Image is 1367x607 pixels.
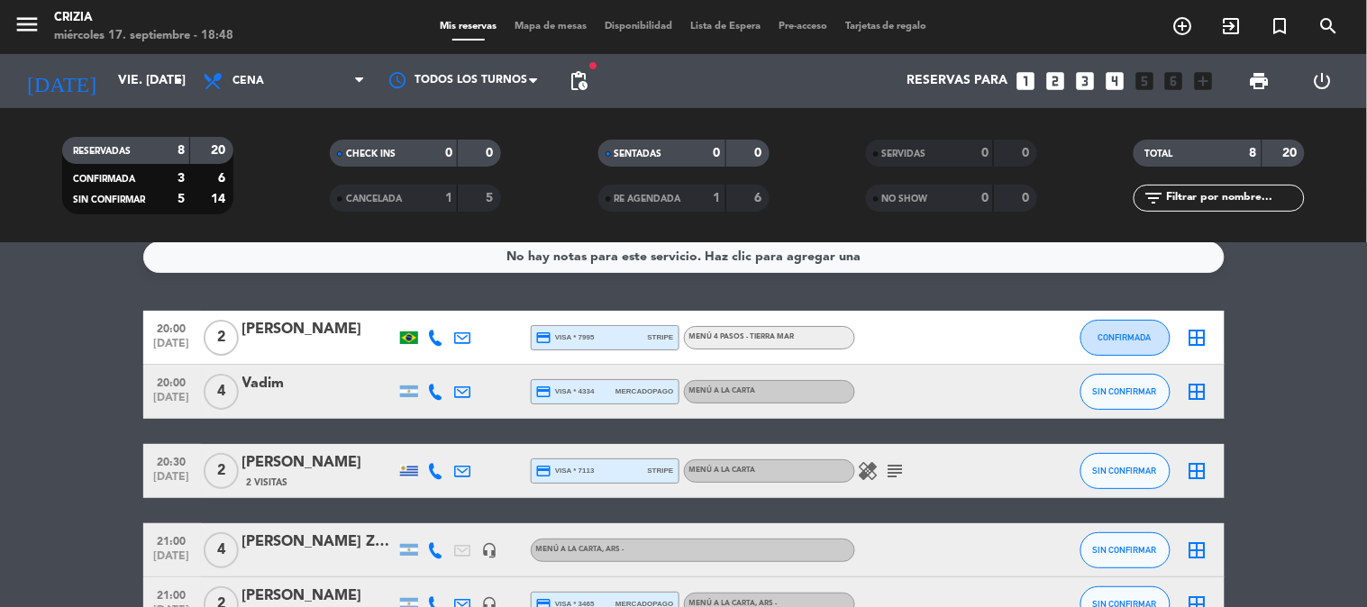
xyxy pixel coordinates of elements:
span: CHECK INS [346,149,396,159]
span: 20:00 [150,371,195,392]
span: stripe [648,331,674,343]
strong: 0 [714,147,721,159]
strong: 1 [714,192,721,204]
i: border_all [1187,539,1208,561]
span: MENÚ A LA CARTA [536,546,624,553]
span: CONFIRMADA [73,175,135,184]
i: looks_6 [1162,69,1186,93]
span: [DATE] [150,550,195,571]
i: healing [858,460,879,482]
span: mercadopago [615,385,673,397]
i: arrow_drop_down [168,70,189,92]
span: visa * 7113 [536,463,595,479]
span: 2 Visitas [247,476,288,490]
span: Pre-acceso [770,22,836,32]
span: 4 [204,374,239,410]
i: add_box [1192,69,1216,93]
div: LOG OUT [1291,54,1353,108]
strong: 0 [981,192,989,204]
div: No hay notas para este servicio. Haz clic para agregar una [506,247,861,267]
strong: 0 [1022,147,1033,159]
div: miércoles 17. septiembre - 18:48 [54,27,233,45]
span: [DATE] [150,338,195,358]
strong: 20 [1283,147,1301,159]
span: Tarjetas de regalo [836,22,936,32]
i: headset_mic [482,542,498,558]
span: 21:00 [150,584,195,604]
strong: 14 [211,193,229,205]
span: Mapa de mesas [506,22,596,32]
span: 20:30 [150,450,195,471]
i: looks_4 [1103,69,1126,93]
span: 2 [204,453,239,489]
span: stripe [648,465,674,476]
input: Filtrar por nombre... [1164,188,1304,208]
div: Vadim [242,372,396,395]
div: [PERSON_NAME] [242,451,396,475]
strong: 1 [445,192,452,204]
span: NO SHOW [882,195,928,204]
i: looks_5 [1133,69,1156,93]
i: border_all [1187,381,1208,403]
i: credit_card [536,463,552,479]
strong: 5 [178,193,185,205]
span: Cena [232,75,264,87]
span: SIN CONFIRMAR [1093,466,1157,476]
strong: 0 [487,147,497,159]
div: [PERSON_NAME] ZUCCARDI [242,530,396,554]
span: MENÚ A LA CARTA [689,387,756,394]
i: credit_card [536,384,552,400]
span: MENÚ 4 PASOS - TIERRA MAR [689,333,795,340]
span: 21:00 [150,530,195,550]
strong: 3 [178,172,185,185]
i: power_settings_new [1311,70,1333,92]
span: SERVIDAS [882,149,926,159]
span: MENÚ A LA CARTA [689,467,756,474]
strong: 5 [487,192,497,204]
i: menu [14,11,41,38]
strong: 8 [178,144,185,157]
i: looks_3 [1073,69,1097,93]
i: border_all [1187,327,1208,349]
span: [DATE] [150,392,195,412]
span: 2 [204,320,239,356]
span: 4 [204,532,239,568]
i: filter_list [1143,187,1164,209]
strong: 0 [445,147,452,159]
span: fiber_manual_record [588,60,598,71]
strong: 0 [754,147,765,159]
span: , ARS - [603,546,624,553]
div: [PERSON_NAME] [242,318,396,341]
span: print [1249,70,1271,92]
span: Mis reservas [431,22,506,32]
i: looks_two [1043,69,1067,93]
strong: 8 [1250,147,1257,159]
span: visa * 4334 [536,384,595,400]
strong: 0 [1022,192,1033,204]
span: pending_actions [568,70,589,92]
i: search [1318,15,1340,37]
i: turned_in_not [1270,15,1291,37]
strong: 20 [211,144,229,157]
span: CANCELADA [346,195,402,204]
span: SENTADAS [615,149,662,159]
i: add_circle_outline [1172,15,1194,37]
div: Crizia [54,9,233,27]
span: Reservas para [907,74,1007,88]
span: Disponibilidad [596,22,681,32]
i: [DATE] [14,61,109,101]
span: CONFIRMADA [1098,332,1152,342]
i: credit_card [536,330,552,346]
span: SIN CONFIRMAR [73,195,145,204]
span: visa * 7995 [536,330,595,346]
span: SIN CONFIRMAR [1093,386,1157,396]
span: RESERVADAS [73,147,131,156]
span: , ARS - [756,600,778,607]
strong: 6 [218,172,229,185]
i: subject [885,460,907,482]
span: MENÚ A LA CARTA [689,600,778,607]
strong: 6 [754,192,765,204]
span: 20:00 [150,317,195,338]
i: looks_one [1014,69,1037,93]
span: SIN CONFIRMAR [1093,545,1157,555]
